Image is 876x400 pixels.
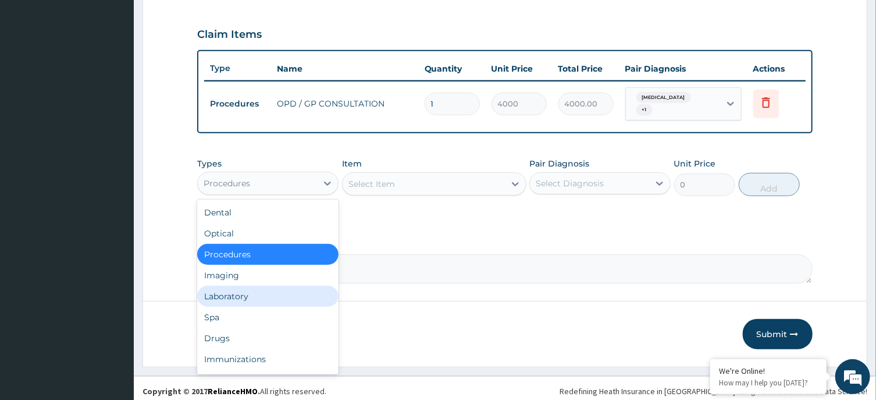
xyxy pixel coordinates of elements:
label: Item [342,158,362,169]
th: Total Price [553,57,619,80]
div: Others [197,370,339,391]
div: Optical [197,223,339,244]
textarea: Type your message and hit 'Enter' [6,272,222,313]
div: Spa [197,307,339,328]
button: Submit [743,319,813,349]
span: [MEDICAL_DATA] [636,92,691,104]
button: Add [739,173,800,196]
th: Name [271,57,418,80]
th: Actions [747,57,806,80]
span: We're online! [67,123,161,241]
div: We're Online! [719,366,818,376]
th: Pair Diagnosis [619,57,747,80]
div: Select Item [348,178,395,190]
label: Unit Price [674,158,716,169]
div: Redefining Heath Insurance in [GEOGRAPHIC_DATA] using Telemedicine and Data Science! [560,385,867,397]
th: Quantity [419,57,486,80]
img: d_794563401_company_1708531726252_794563401 [22,58,47,87]
span: + 1 [636,104,653,116]
div: Drugs [197,328,339,349]
label: Pair Diagnosis [529,158,589,169]
div: Dental [197,202,339,223]
div: Select Diagnosis [536,178,604,189]
div: Procedures [197,244,339,265]
div: Procedures [204,178,250,189]
label: Types [197,159,222,169]
td: Procedures [204,93,271,115]
a: RelianceHMO [208,386,258,397]
p: How may I help you today? [719,378,818,388]
div: Imaging [197,265,339,286]
label: Comment [197,238,812,248]
div: Immunizations [197,349,339,370]
div: Chat with us now [60,65,195,80]
th: Unit Price [486,57,553,80]
th: Type [204,58,271,79]
h3: Claim Items [197,29,262,41]
div: Minimize live chat window [191,6,219,34]
strong: Copyright © 2017 . [143,386,260,397]
td: OPD / GP CONSULTATION [271,92,418,115]
div: Laboratory [197,286,339,307]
